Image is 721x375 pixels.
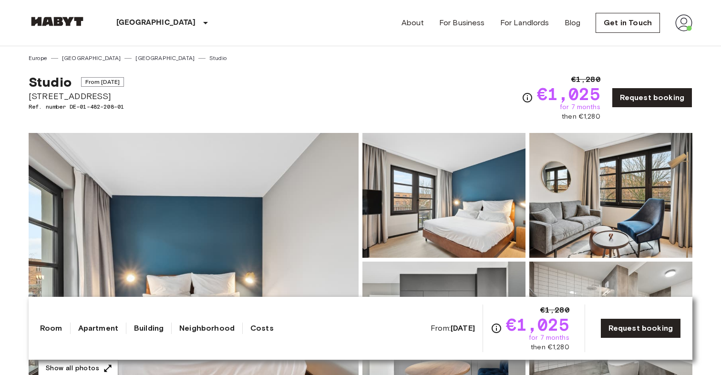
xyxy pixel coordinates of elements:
[531,343,569,352] span: then €1,280
[29,54,47,62] a: Europe
[81,77,124,87] span: From [DATE]
[529,333,569,343] span: for 7 months
[29,17,86,26] img: Habyt
[209,54,227,62] a: Studio
[179,323,235,334] a: Neighborhood
[78,323,118,334] a: Apartment
[29,74,72,90] span: Studio
[506,316,569,333] span: €1,025
[522,92,533,103] svg: Check cost overview for full price breakdown. Please note that discounts apply to new joiners onl...
[537,85,600,102] span: €1,025
[529,133,692,258] img: Picture of unit DE-01-482-208-01
[40,323,62,334] a: Room
[500,17,549,29] a: For Landlords
[540,304,569,316] span: €1,280
[571,74,600,85] span: €1,280
[134,323,164,334] a: Building
[29,102,124,111] span: Ref. number DE-01-482-208-01
[402,17,424,29] a: About
[600,318,681,338] a: Request booking
[451,324,475,333] b: [DATE]
[116,17,196,29] p: [GEOGRAPHIC_DATA]
[29,90,124,102] span: [STREET_ADDRESS]
[250,323,274,334] a: Costs
[562,112,600,122] span: then €1,280
[565,17,581,29] a: Blog
[675,14,692,31] img: avatar
[596,13,660,33] a: Get in Touch
[439,17,485,29] a: For Business
[431,323,475,334] span: From:
[62,54,121,62] a: [GEOGRAPHIC_DATA]
[362,133,525,258] img: Picture of unit DE-01-482-208-01
[612,88,692,108] a: Request booking
[560,102,600,112] span: for 7 months
[491,323,502,334] svg: Check cost overview for full price breakdown. Please note that discounts apply to new joiners onl...
[135,54,195,62] a: [GEOGRAPHIC_DATA]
